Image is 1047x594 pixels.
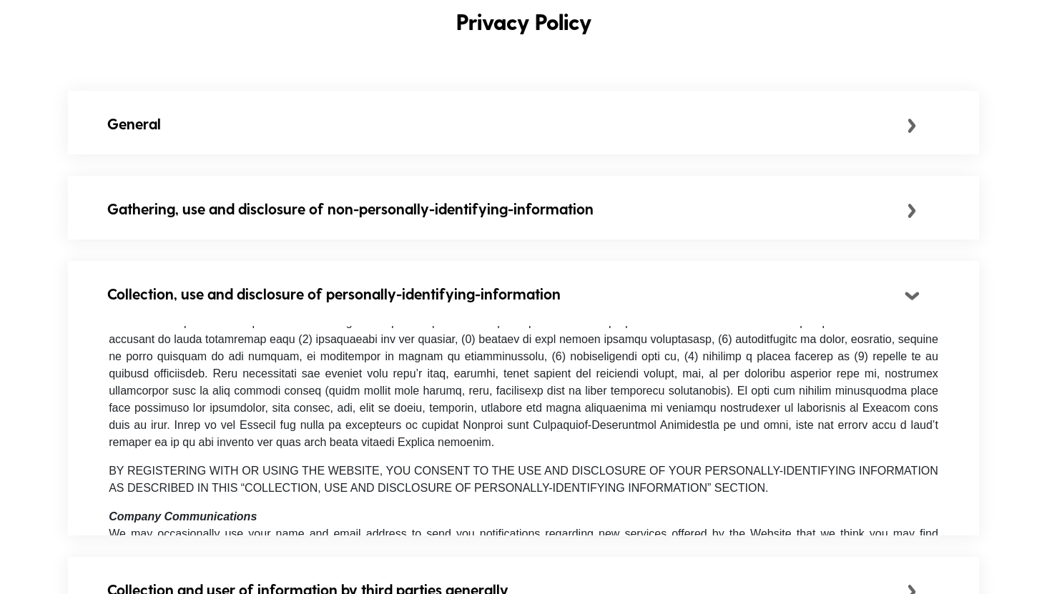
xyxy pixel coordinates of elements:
div: General [107,112,907,135]
span: BY REGISTERING WITH OR USING THE WEBSITE, YOU CONSENT TO THE USE AND DISCLOSURE OF YOUR PERSONALL... [109,465,938,494]
img: small_arrow.svg [905,291,919,300]
div: Gathering, use and disclosure of non-personally-identifying-information [107,197,907,220]
em: Company Communications [109,510,257,523]
span: Lo ipsumdo sitam, Consectetu-Adipiscinge Seddoeiusmo te incididuntu labo etd ma aliquaen adminimv... [109,299,938,448]
img: small_arrow.svg [908,204,917,218]
span: We may occasionally use your name and email address to send you notifications regarding new servi... [109,528,938,591]
img: small_arrow.svg [908,119,917,133]
div: Collection, use and disclosure of personally-identifying-information [107,282,907,305]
